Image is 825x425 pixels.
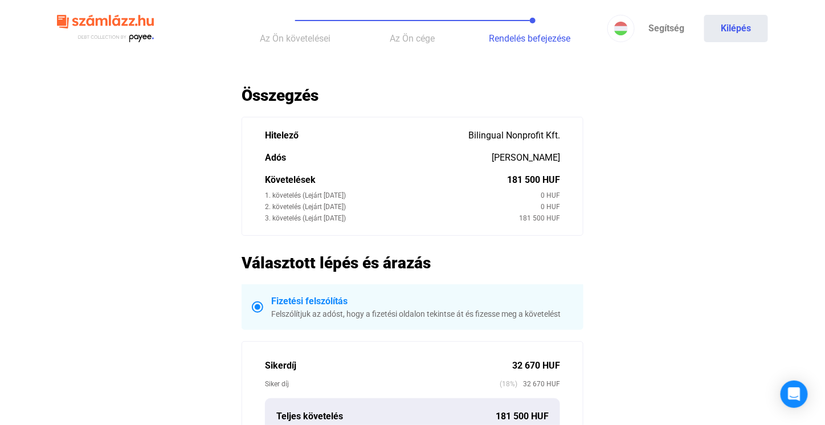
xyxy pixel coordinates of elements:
[276,410,496,423] div: Teljes követelés
[265,151,492,165] div: Adós
[704,15,768,42] button: Kilépés
[242,253,583,273] h2: Választott lépés és árazás
[265,190,541,201] div: 1. követelés (Lejárt [DATE])
[496,410,549,423] div: 181 500 HUF
[492,151,560,165] div: [PERSON_NAME]
[614,22,628,35] img: HU
[271,308,573,320] div: Felszólítjuk az adóst, hogy a fizetési oldalon tekintse át és fizesse meg a követelést
[265,173,507,187] div: Követelések
[265,129,468,142] div: Hitelező
[781,381,808,408] div: Open Intercom Messenger
[265,378,500,390] div: Siker díj
[468,129,560,142] div: Bilingual Nonprofit Kft.
[635,15,699,42] a: Segítség
[607,15,635,42] button: HU
[260,33,330,44] span: Az Ön követelései
[265,201,541,213] div: 2. követelés (Lejárt [DATE])
[512,359,560,373] div: 32 670 HUF
[489,33,571,44] span: Rendelés befejezése
[57,10,154,47] img: szamlazzhu-logo
[265,359,512,373] div: Sikerdíj
[500,378,517,390] span: (18%)
[519,213,560,224] div: 181 500 HUF
[242,85,583,105] h2: Összegzés
[265,213,519,224] div: 3. követelés (Lejárt [DATE])
[507,173,560,187] div: 181 500 HUF
[541,190,560,201] div: 0 HUF
[390,33,435,44] span: Az Ön cége
[517,378,560,390] span: 32 670 HUF
[541,201,560,213] div: 0 HUF
[271,295,573,308] div: Fizetési felszólítás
